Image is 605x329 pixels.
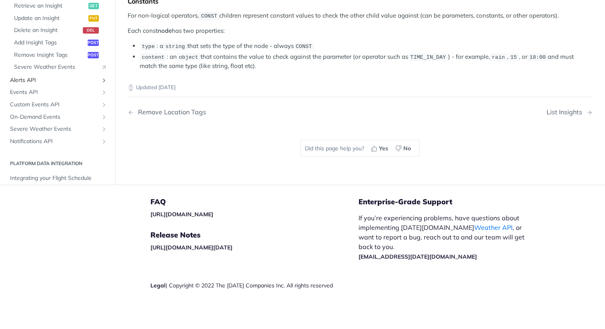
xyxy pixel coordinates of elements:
[529,54,546,60] span: 18:00
[101,126,107,132] button: Show subpages for Severe Weather Events
[359,253,477,260] a: [EMAIL_ADDRESS][DATE][DOMAIN_NAME]
[101,138,107,145] button: Show subpages for Notifications API
[10,125,99,133] span: Severe Weather Events
[88,15,99,22] span: put
[10,89,99,97] span: Events API
[10,76,99,84] span: Alerts API
[150,197,359,207] h5: FAQ
[150,211,213,218] a: [URL][DOMAIN_NAME]
[14,39,86,47] span: Add Insight Tags
[179,54,198,60] span: object
[6,172,109,184] a: Integrating your Flight Schedule
[88,3,99,9] span: get
[150,244,232,251] a: [URL][DOMAIN_NAME][DATE]
[510,54,517,60] span: 15
[300,140,420,157] div: Did this page help you?
[14,14,86,22] span: Update an Insight
[101,114,107,120] button: Show subpages for On-Demand Events
[10,61,109,73] a: Severe Weather EventsLink
[134,108,206,116] div: Remove Location Tags
[128,108,327,116] a: Previous Page: Remove Location Tags
[10,37,109,49] a: Add Insight Tagspost
[150,281,359,289] div: | Copyright © 2022 The [DATE] Companies Inc. All rights reserved
[88,40,99,46] span: post
[150,282,166,289] a: Legal
[166,44,185,50] span: string
[10,101,99,109] span: Custom Events API
[6,160,109,167] h2: Platform DATA integration
[6,136,109,148] a: Notifications APIShow subpages for Notifications API
[379,144,388,153] span: Yes
[10,49,109,61] a: Remove Insight Tagspost
[6,87,109,99] a: Events APIShow subpages for Events API
[140,52,593,71] li: : an that contains the value to check against the parameter (or operator such as ) - for example,...
[128,100,593,124] nav: Pagination Controls
[10,12,109,24] a: Update an Insightput
[547,108,586,116] div: List Insights
[6,185,109,197] a: Integrating your Stations Data
[158,27,172,34] strong: node
[128,84,593,92] p: Updated [DATE]
[101,64,107,70] i: Link
[101,77,107,84] button: Show subpages for Alerts API
[368,142,393,154] button: Yes
[6,74,109,86] a: Alerts APIShow subpages for Alerts API
[403,144,411,153] span: No
[6,99,109,111] a: Custom Events APIShow subpages for Custom Events API
[88,52,99,58] span: post
[14,51,86,59] span: Remove Insight Tags
[393,142,415,154] button: No
[474,223,513,231] a: Weather API
[10,113,99,121] span: On-Demand Events
[359,213,533,261] p: If you’re experiencing problems, have questions about implementing [DATE][DOMAIN_NAME] , or want ...
[201,13,217,19] span: CONST
[128,26,593,36] p: Each const has two properties:
[142,44,154,50] span: type
[140,42,593,51] li: : a that sets the type of the node - always
[14,2,86,10] span: Retrieve an Insight
[10,174,107,182] span: Integrating your Flight Schedule
[101,102,107,108] button: Show subpages for Custom Events API
[83,28,99,34] span: del
[547,108,593,116] a: Next Page: List Insights
[14,63,97,71] span: Severe Weather Events
[101,90,107,96] button: Show subpages for Events API
[142,54,164,60] span: content
[6,123,109,135] a: Severe Weather EventsShow subpages for Severe Weather Events
[296,44,312,50] span: CONST
[10,138,99,146] span: Notifications API
[10,25,109,37] a: Delete an Insightdel
[150,230,359,240] h5: Release Notes
[410,54,446,60] span: TIME_IN_DAY
[359,197,546,207] h5: Enterprise-Grade Support
[6,111,109,123] a: On-Demand EventsShow subpages for On-Demand Events
[14,27,81,35] span: Delete an Insight
[128,11,593,20] p: For non-logical operators, children represent constant values to check the other child value agai...
[492,54,505,60] span: rain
